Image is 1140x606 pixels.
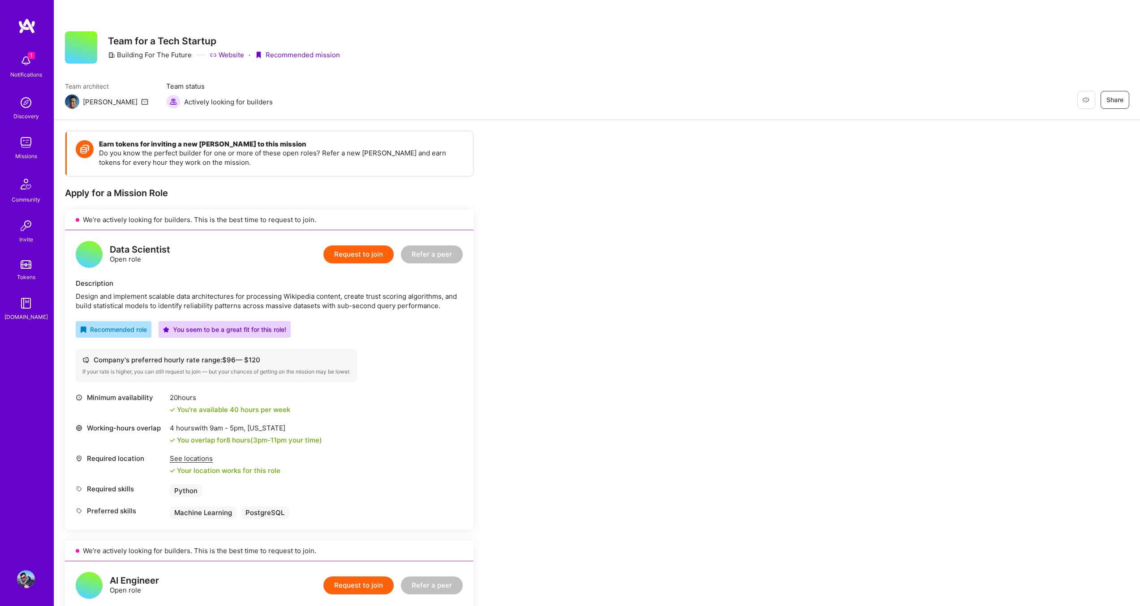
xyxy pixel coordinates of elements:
[17,217,35,235] img: Invite
[1101,91,1129,109] button: Share
[10,70,42,79] div: Notifications
[166,82,273,91] span: Team status
[170,438,175,443] i: icon Check
[65,210,473,230] div: We’re actively looking for builders. This is the best time to request to join.
[76,506,165,516] div: Preferred skills
[17,294,35,312] img: guide book
[141,98,148,105] i: icon Mail
[15,570,37,588] a: User Avatar
[249,50,250,60] div: ·
[170,454,280,463] div: See locations
[208,424,247,432] span: 9am - 5pm ,
[163,325,286,334] div: You seem to be a great fit for this role!
[170,393,290,402] div: 20 hours
[170,423,322,433] div: 4 hours with [US_STATE]
[170,466,280,475] div: Your location works for this role
[170,405,290,414] div: You're available 40 hours per week
[401,576,463,594] button: Refer a peer
[76,454,165,463] div: Required location
[76,484,165,494] div: Required skills
[12,195,40,204] div: Community
[166,95,181,109] img: Actively looking for builders
[99,140,464,148] h4: Earn tokens for inviting a new [PERSON_NAME] to this mission
[255,52,262,59] i: icon PurpleRibbon
[241,506,289,519] div: PostgreSQL
[401,245,463,263] button: Refer a peer
[76,507,82,514] i: icon Tag
[99,148,464,167] p: Do you know the perfect builder for one or more of these open roles? Refer a new [PERSON_NAME] an...
[323,576,394,594] button: Request to join
[76,425,82,431] i: icon World
[17,52,35,70] img: bell
[255,50,340,60] div: Recommended mission
[76,455,82,462] i: icon Location
[17,133,35,151] img: teamwork
[13,112,39,121] div: Discovery
[82,357,89,363] i: icon Cash
[65,541,473,561] div: We’re actively looking for builders. This is the best time to request to join.
[1106,95,1123,104] span: Share
[28,52,35,59] span: 1
[108,50,192,60] div: Building For The Future
[19,235,33,244] div: Invite
[76,292,463,310] div: Design and implement scalable data architectures for processing Wikipedia content, create trust s...
[108,52,115,59] i: icon CompanyGray
[163,327,169,333] i: icon PurpleStar
[15,173,37,195] img: Community
[177,435,322,445] div: You overlap for 8 hours ( your time)
[1082,96,1089,103] i: icon EyeClosed
[253,436,287,444] span: 3pm - 11pm
[110,576,159,585] div: AI Engineer
[76,140,94,158] img: Token icon
[184,97,273,107] span: Actively looking for builders
[108,35,340,47] h3: Team for a Tech Startup
[76,394,82,401] i: icon Clock
[17,570,35,588] img: User Avatar
[83,97,138,107] div: [PERSON_NAME]
[18,18,36,34] img: logo
[65,82,148,91] span: Team architect
[4,312,48,322] div: [DOMAIN_NAME]
[65,95,79,109] img: Team Architect
[17,272,35,282] div: Tokens
[323,245,394,263] button: Request to join
[110,245,170,264] div: Open role
[21,260,31,269] img: tokens
[15,151,37,161] div: Missions
[170,484,202,497] div: Python
[76,486,82,492] i: icon Tag
[76,393,165,402] div: Minimum availability
[210,50,244,60] a: Website
[76,279,463,288] div: Description
[17,94,35,112] img: discovery
[82,355,350,365] div: Company's preferred hourly rate range: $ 96 — $ 120
[170,407,175,413] i: icon Check
[82,368,350,375] div: If your rate is higher, you can still request to join — but your chances of getting on the missio...
[170,468,175,473] i: icon Check
[80,325,147,334] div: Recommended role
[110,576,159,595] div: Open role
[65,187,473,199] div: Apply for a Mission Role
[80,327,86,333] i: icon RecommendedBadge
[170,506,237,519] div: Machine Learning
[76,423,165,433] div: Working-hours overlap
[110,245,170,254] div: Data Scientist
